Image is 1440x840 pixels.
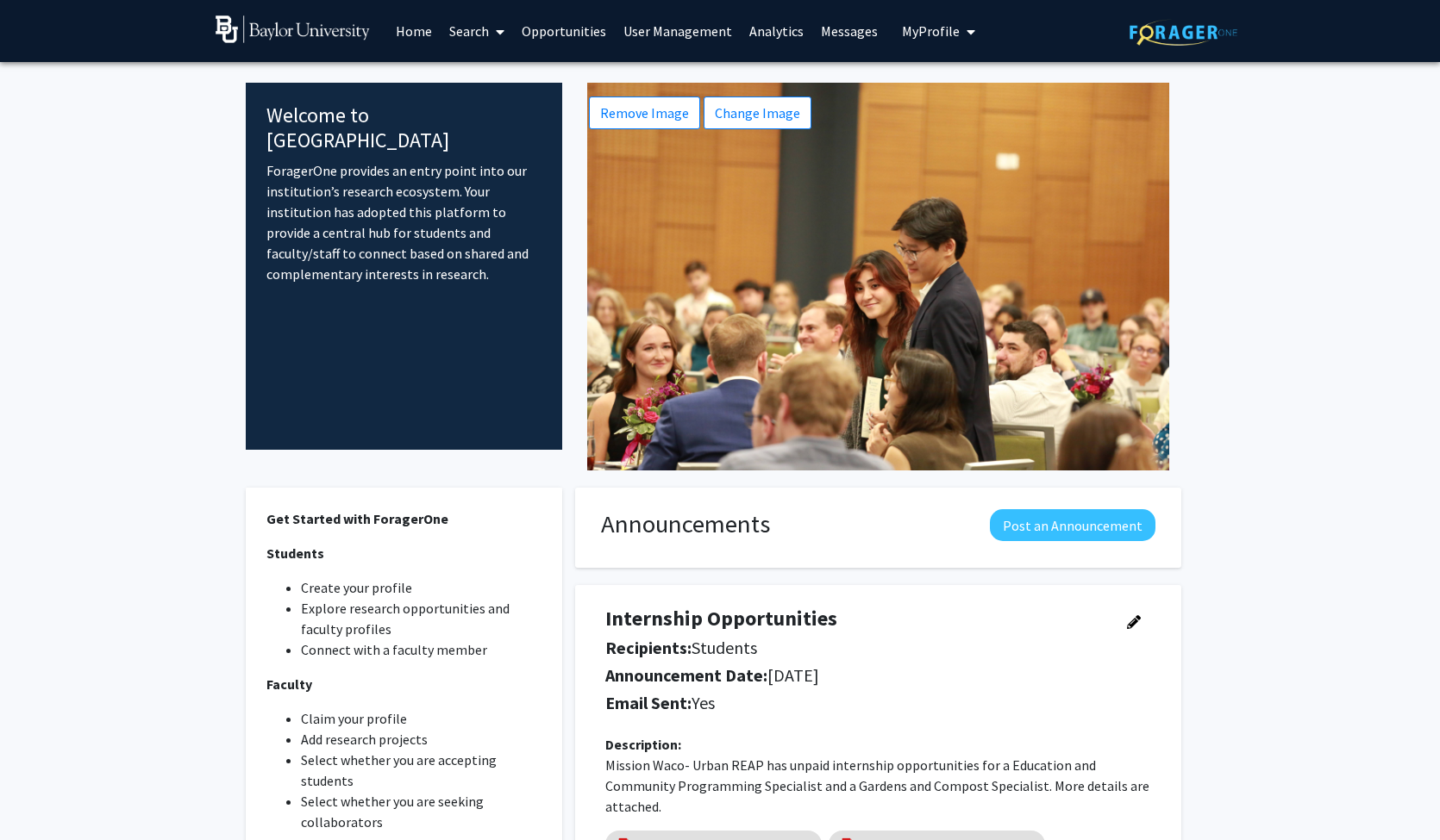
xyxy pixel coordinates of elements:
p: Mission Waco- Urban REAP has unpaid internship opportunities for a Education and Community Progra... [605,755,1151,817]
b: Email Sent: [605,692,692,713]
strong: Get Started with ForagerOne [266,510,448,527]
a: User Management [615,1,741,61]
b: Announcement Date: [605,664,767,686]
iframe: Chat [13,762,73,827]
a: Analytics [741,1,812,61]
li: Select whether you are seeking collaborators [301,791,542,832]
span: My Profile [902,22,960,40]
a: Search [441,1,513,61]
a: Home [387,1,441,61]
li: Select whether you are accepting students [301,750,542,791]
h5: Students [605,638,1104,658]
strong: Students [266,544,324,562]
p: ForagerOne provides an entry point into our institution’s research ecosystem. Your institution ha... [266,160,542,284]
h4: Internship Opportunities [605,607,1104,632]
h5: [DATE] [605,665,1104,686]
h5: Yes [605,693,1104,713]
li: Add research projects [301,729,542,750]
img: Baylor University Logo [216,16,370,43]
li: Claim your profile [301,708,542,729]
div: Description: [605,734,1151,755]
button: Post an Announcement [990,509,1155,541]
button: Remove Image [589,96,700,129]
li: Connect with a faculty member [301,639,542,660]
h4: Welcome to [GEOGRAPHIC_DATA] [266,103,542,153]
img: ForagerOne Logo [1130,19,1237,46]
li: Explore research opportunities and faculty profiles [301,598,542,639]
h1: Announcements [601,509,770,539]
a: Messages [812,1,886,61]
button: Change Image [704,96,811,129]
li: Create your profile [301,577,542,598]
a: Opportunities [513,1,615,61]
b: Recipients: [605,637,692,658]
strong: Faculty [266,675,312,693]
img: Cover Image [587,83,1169,470]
